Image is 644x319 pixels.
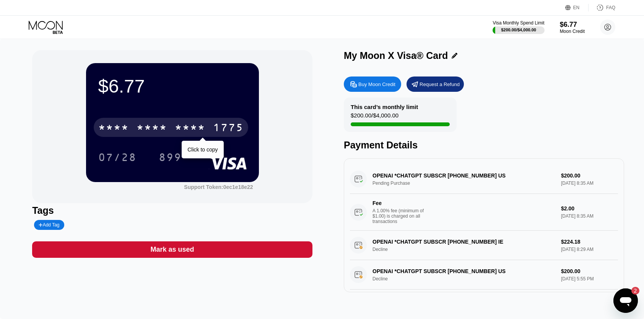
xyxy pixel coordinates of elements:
[606,5,615,10] div: FAQ
[589,4,615,11] div: FAQ
[344,50,448,61] div: My Moon X Visa® Card
[560,21,585,34] div: $6.77Moon Credit
[613,288,638,313] iframe: Кнопка, открывающая окно обмена сообщениями; непрочитанных сообщений: 2
[34,220,64,230] div: Add Tag
[493,20,544,34] div: Visa Monthly Spend Limit$200.00/$4,000.00
[184,184,253,190] div: Support Token:0ec1e18e22
[560,29,585,34] div: Moon Credit
[344,76,401,92] div: Buy Moon Credit
[213,122,244,135] div: 1775
[573,5,580,10] div: EN
[93,148,142,167] div: 07/28
[407,76,464,92] div: Request a Refund
[98,75,247,97] div: $6.77
[351,104,418,110] div: This card’s monthly limit
[561,213,618,219] div: [DATE] 8:35 AM
[561,205,618,212] div: $2.00
[372,208,430,224] div: A 1.00% fee (minimum of $1.00) is charged on all transactions
[184,184,253,190] div: Support Token: 0ec1e18e22
[501,28,536,32] div: $200.00 / $4,000.00
[351,112,398,122] div: $200.00 / $4,000.00
[493,20,544,26] div: Visa Monthly Spend Limit
[344,140,624,151] div: Payment Details
[151,245,194,254] div: Mark as used
[32,205,312,216] div: Tags
[350,194,618,231] div: FeeA 1.00% fee (minimum of $1.00) is charged on all transactions$2.00[DATE] 8:35 AM
[187,146,218,153] div: Click to copy
[565,4,589,11] div: EN
[624,287,639,295] iframe: Число непрочитанных сообщений
[153,148,187,167] div: 899
[39,222,59,228] div: Add Tag
[358,81,395,88] div: Buy Moon Credit
[159,152,182,164] div: 899
[420,81,460,88] div: Request a Refund
[98,152,137,164] div: 07/28
[560,21,585,29] div: $6.77
[32,241,312,258] div: Mark as used
[372,200,426,206] div: Fee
